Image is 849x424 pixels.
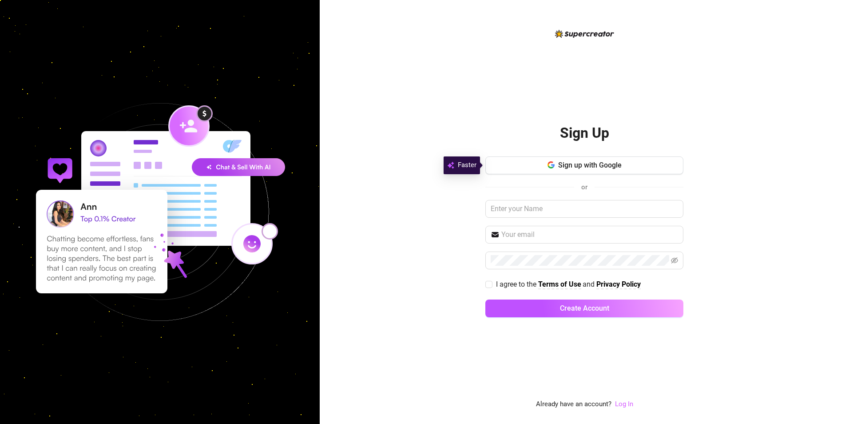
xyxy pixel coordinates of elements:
a: Privacy Policy [596,280,641,289]
span: I agree to the [496,280,538,288]
span: Sign up with Google [558,161,622,169]
img: signup-background-D0MIrEPF.svg [6,58,313,366]
a: Terms of Use [538,280,581,289]
span: and [583,280,596,288]
button: Create Account [485,300,683,317]
span: Create Account [560,304,609,312]
img: svg%3e [447,160,454,171]
img: logo-BBDzfeDw.svg [555,30,614,38]
a: Log In [615,400,633,408]
span: eye-invisible [671,257,678,264]
span: Faster [458,160,476,171]
span: or [581,183,587,191]
button: Sign up with Google [485,156,683,174]
a: Log In [615,399,633,410]
strong: Terms of Use [538,280,581,288]
span: Already have an account? [536,399,611,410]
input: Your email [501,229,678,240]
input: Enter your Name [485,200,683,218]
h2: Sign Up [560,124,609,142]
strong: Privacy Policy [596,280,641,288]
